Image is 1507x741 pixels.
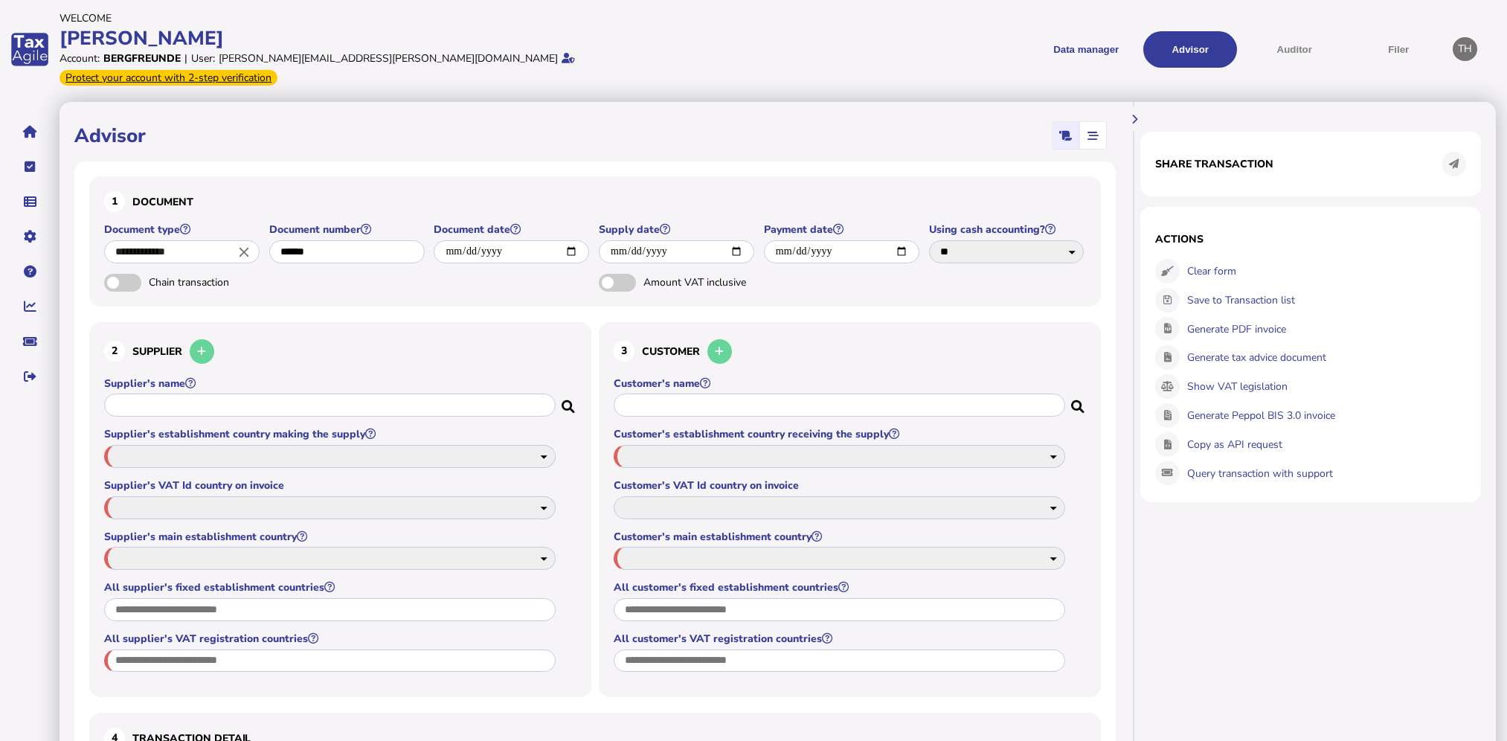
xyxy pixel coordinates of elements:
[104,337,576,366] h3: Supplier
[89,322,591,698] section: Define the seller
[14,256,45,287] button: Help pages
[184,51,187,65] div: |
[614,632,1067,646] label: All customer's VAT registration countries
[14,221,45,252] button: Manage settings
[60,11,749,25] div: Welcome
[1352,31,1445,68] button: Filer
[614,580,1067,594] label: All customer's fixed establishment countries
[219,51,558,65] div: [PERSON_NAME][EMAIL_ADDRESS][PERSON_NAME][DOMAIN_NAME]
[14,151,45,182] button: Tasks
[104,376,558,391] label: Supplier's name
[1442,152,1466,176] button: Share transaction
[104,530,558,544] label: Supplier's main establishment country
[614,427,1067,441] label: Customer's establishment country receiving the supply
[149,275,305,289] span: Chain transaction
[1053,122,1079,149] mat-button-toggle: Classic scrolling page view
[434,222,591,237] label: Document date
[707,339,732,364] button: Add a new customer to the database
[14,186,45,217] button: Data manager
[104,222,262,237] label: Document type
[236,243,252,260] i: Close
[1122,107,1147,132] button: Hide
[1155,157,1273,171] h1: Share transaction
[929,222,1087,237] label: Using cash accounting?
[643,275,800,289] span: Amount VAT inclusive
[104,478,558,493] label: Supplier's VAT Id country on invoice
[104,427,558,441] label: Supplier's establishment country making the supply
[614,337,1086,366] h3: Customer
[599,222,756,237] label: Supply date
[1453,37,1477,62] div: Profile settings
[1155,232,1466,246] h1: Actions
[614,376,1067,391] label: Customer's name
[1247,31,1341,68] button: Auditor
[269,222,427,237] label: Document number
[60,70,277,86] div: From Oct 1, 2025, 2-step verification will be required to login. Set it up now...
[764,222,922,237] label: Payment date
[562,53,575,63] i: Email verified
[104,632,558,646] label: All supplier's VAT registration countries
[14,361,45,392] button: Sign out
[1039,31,1133,68] button: Shows a dropdown of Data manager options
[614,341,634,362] div: 3
[104,341,125,362] div: 2
[60,51,100,65] div: Account:
[14,116,45,147] button: Home
[14,291,45,322] button: Insights
[103,51,181,65] div: Bergfreunde
[104,191,1086,212] h3: Document
[1079,122,1106,149] mat-button-toggle: Stepper view
[104,191,125,212] div: 1
[60,25,749,51] div: [PERSON_NAME]
[104,580,558,594] label: All supplier's fixed establishment countries
[191,51,215,65] div: User:
[1071,396,1086,408] i: Search for a dummy customer
[614,478,1067,493] label: Customer's VAT Id country on invoice
[14,326,45,357] button: Raise a support ticket
[756,31,1446,68] menu: navigate products
[104,222,262,274] app-field: Select a document type
[562,396,576,408] i: Search for a dummy seller
[190,339,214,364] button: Add a new supplier to the database
[614,530,1067,544] label: Customer's main establishment country
[1143,31,1237,68] button: Shows a dropdown of VAT Advisor options
[74,123,146,149] h1: Advisor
